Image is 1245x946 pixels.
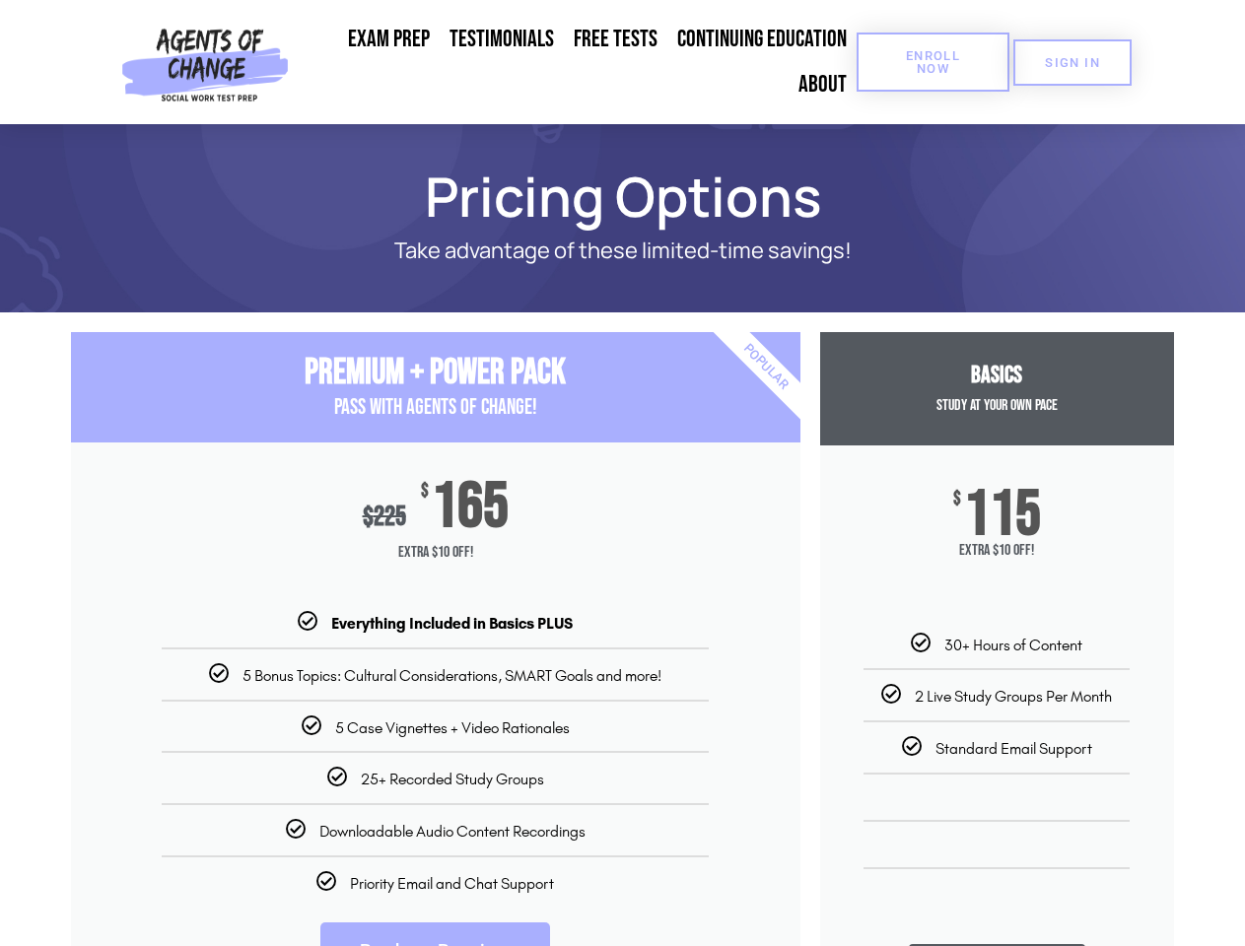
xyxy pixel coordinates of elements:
span: PASS with AGENTS OF CHANGE! [334,394,537,421]
span: Extra $10 Off! [845,541,1149,560]
a: Continuing Education [667,17,857,62]
div: Popular [652,253,879,481]
a: Enroll Now [857,33,1009,92]
h3: Basics [820,362,1174,390]
span: Standard Email Support [935,739,1092,758]
span: Downloadable Audio Content Recordings [319,822,586,841]
a: About [789,62,857,107]
nav: Menu [297,17,857,107]
h1: Pricing Options [61,173,1185,219]
span: 5 Bonus Topics: Cultural Considerations, SMART Goals and more! [242,666,661,685]
span: Study at your Own Pace [936,396,1058,415]
span: 115 [964,490,1041,541]
span: 25+ Recorded Study Groups [361,770,544,788]
span: 5 Case Vignettes + Video Rationales [335,718,570,737]
span: Extra $10 Off! [71,533,800,573]
a: SIGN IN [1013,39,1132,86]
span: Priority Email and Chat Support [350,874,554,893]
a: Testimonials [440,17,564,62]
span: 30+ Hours of Content [944,636,1082,654]
span: 165 [432,482,509,533]
span: $ [363,501,374,533]
div: 225 [363,501,406,533]
span: Enroll Now [888,49,978,75]
a: Free Tests [564,17,667,62]
span: $ [953,490,961,509]
a: Exam Prep [338,17,440,62]
b: Everything Included in Basics PLUS [331,614,573,633]
p: Take advantage of these limited-time savings! [140,238,1106,263]
span: SIGN IN [1045,56,1100,69]
span: 2 Live Study Groups Per Month [915,687,1112,706]
span: $ [421,482,429,502]
h3: Premium + Power Pack [71,352,800,394]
